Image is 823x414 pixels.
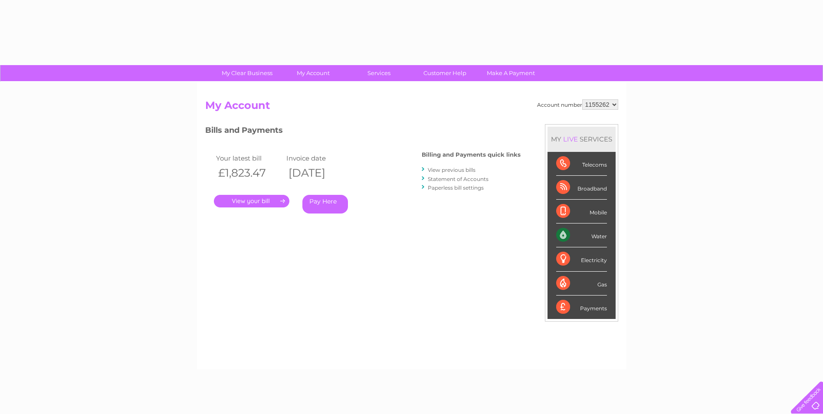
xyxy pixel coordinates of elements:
[561,135,580,143] div: LIVE
[205,124,521,139] h3: Bills and Payments
[422,151,521,158] h4: Billing and Payments quick links
[556,272,607,296] div: Gas
[537,99,618,110] div: Account number
[214,152,285,164] td: Your latest bill
[211,65,283,81] a: My Clear Business
[409,65,481,81] a: Customer Help
[428,176,489,182] a: Statement of Accounts
[556,176,607,200] div: Broadband
[343,65,415,81] a: Services
[556,223,607,247] div: Water
[556,152,607,176] div: Telecoms
[475,65,547,81] a: Make A Payment
[284,164,355,182] th: [DATE]
[548,127,616,151] div: MY SERVICES
[214,164,285,182] th: £1,823.47
[428,184,484,191] a: Paperless bill settings
[277,65,349,81] a: My Account
[205,99,618,116] h2: My Account
[556,296,607,319] div: Payments
[428,167,475,173] a: View previous bills
[556,247,607,271] div: Electricity
[284,152,355,164] td: Invoice date
[214,195,289,207] a: .
[302,195,348,214] a: Pay Here
[556,200,607,223] div: Mobile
